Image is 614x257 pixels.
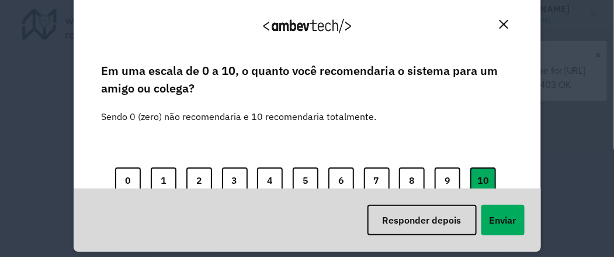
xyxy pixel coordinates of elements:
label: Em uma escala de 0 a 10, o quanto você recomendaria o sistema para um amigo ou colega? [102,62,513,98]
label: Sendo 0 (zero) não recomendaria e 10 recomendaria totalmente. [102,95,377,124]
img: Close [499,20,508,29]
button: 8 [399,167,425,193]
button: 5 [293,167,318,193]
button: Responder depois [367,205,477,235]
button: 10 [470,167,496,193]
button: 7 [364,167,390,193]
button: Close [495,15,513,33]
button: 6 [328,167,354,193]
button: 9 [435,167,460,193]
button: Enviar [481,205,525,235]
button: 1 [151,167,176,193]
button: 0 [115,167,141,193]
button: 4 [257,167,283,193]
button: 2 [186,167,212,193]
img: Logo Ambevtech [263,19,351,33]
button: 3 [222,167,248,193]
